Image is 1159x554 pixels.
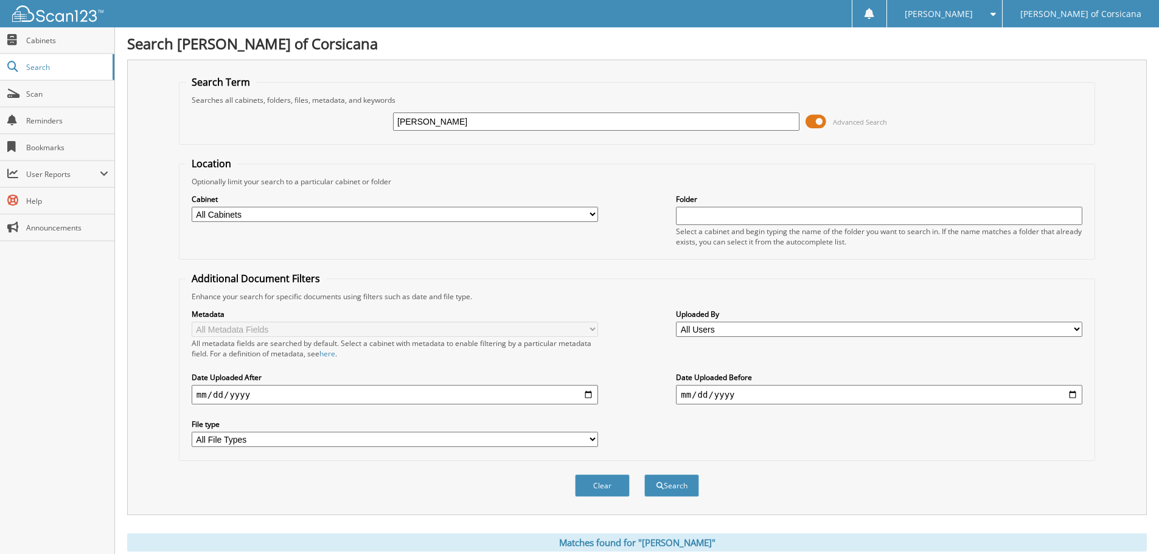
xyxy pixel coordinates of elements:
[186,291,1088,302] div: Enhance your search for specific documents using filters such as date and file type.
[833,117,887,126] span: Advanced Search
[319,348,335,359] a: here
[1020,10,1141,18] span: [PERSON_NAME] of Corsicana
[12,5,103,22] img: scan123-logo-white.svg
[26,196,108,206] span: Help
[905,10,973,18] span: [PERSON_NAME]
[192,309,598,319] label: Metadata
[575,474,630,497] button: Clear
[26,169,100,179] span: User Reports
[127,533,1147,552] div: Matches found for "[PERSON_NAME]"
[186,95,1088,105] div: Searches all cabinets, folders, files, metadata, and keywords
[1098,496,1159,554] iframe: Chat Widget
[26,89,108,99] span: Scan
[127,33,1147,54] h1: Search [PERSON_NAME] of Corsicana
[192,372,598,383] label: Date Uploaded After
[644,474,699,497] button: Search
[26,116,108,126] span: Reminders
[192,419,598,429] label: File type
[676,226,1082,247] div: Select a cabinet and begin typing the name of the folder you want to search in. If the name match...
[192,385,598,404] input: start
[676,194,1082,204] label: Folder
[186,157,237,170] legend: Location
[26,223,108,233] span: Announcements
[26,35,108,46] span: Cabinets
[192,338,598,359] div: All metadata fields are searched by default. Select a cabinet with metadata to enable filtering b...
[676,372,1082,383] label: Date Uploaded Before
[26,142,108,153] span: Bookmarks
[676,385,1082,404] input: end
[186,272,326,285] legend: Additional Document Filters
[26,62,106,72] span: Search
[186,75,256,89] legend: Search Term
[676,309,1082,319] label: Uploaded By
[186,176,1088,187] div: Optionally limit your search to a particular cabinet or folder
[192,194,598,204] label: Cabinet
